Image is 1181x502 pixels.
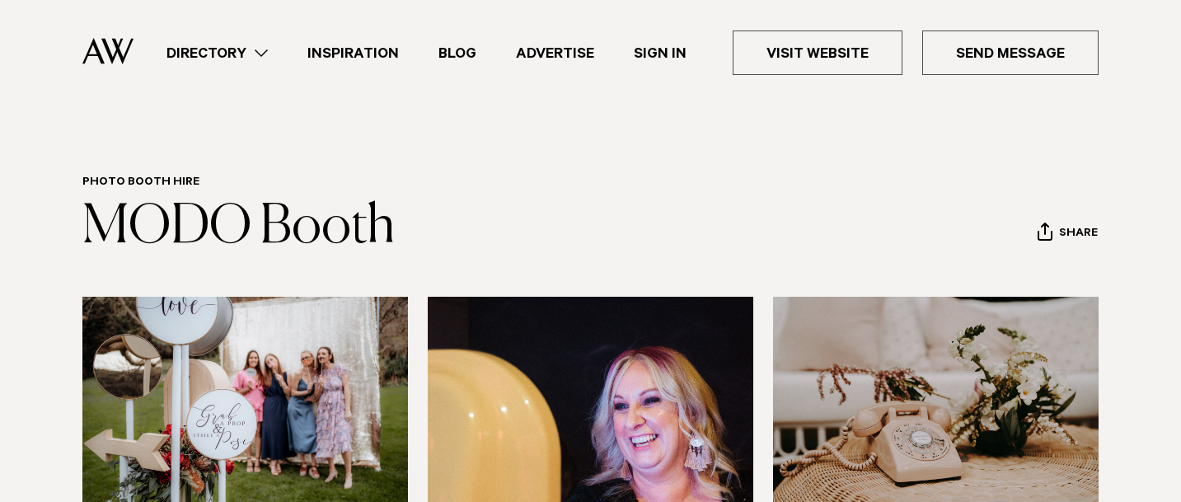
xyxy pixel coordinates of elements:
[419,42,496,64] a: Blog
[82,176,199,190] a: Photo Booth Hire
[82,201,396,254] a: MODO Booth
[733,30,902,75] a: Visit Website
[1059,227,1098,242] span: Share
[614,42,706,64] a: Sign In
[922,30,1099,75] a: Send Message
[147,42,288,64] a: Directory
[288,42,419,64] a: Inspiration
[82,38,134,64] img: Auckland Weddings Logo
[1037,222,1099,246] button: Share
[496,42,614,64] a: Advertise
